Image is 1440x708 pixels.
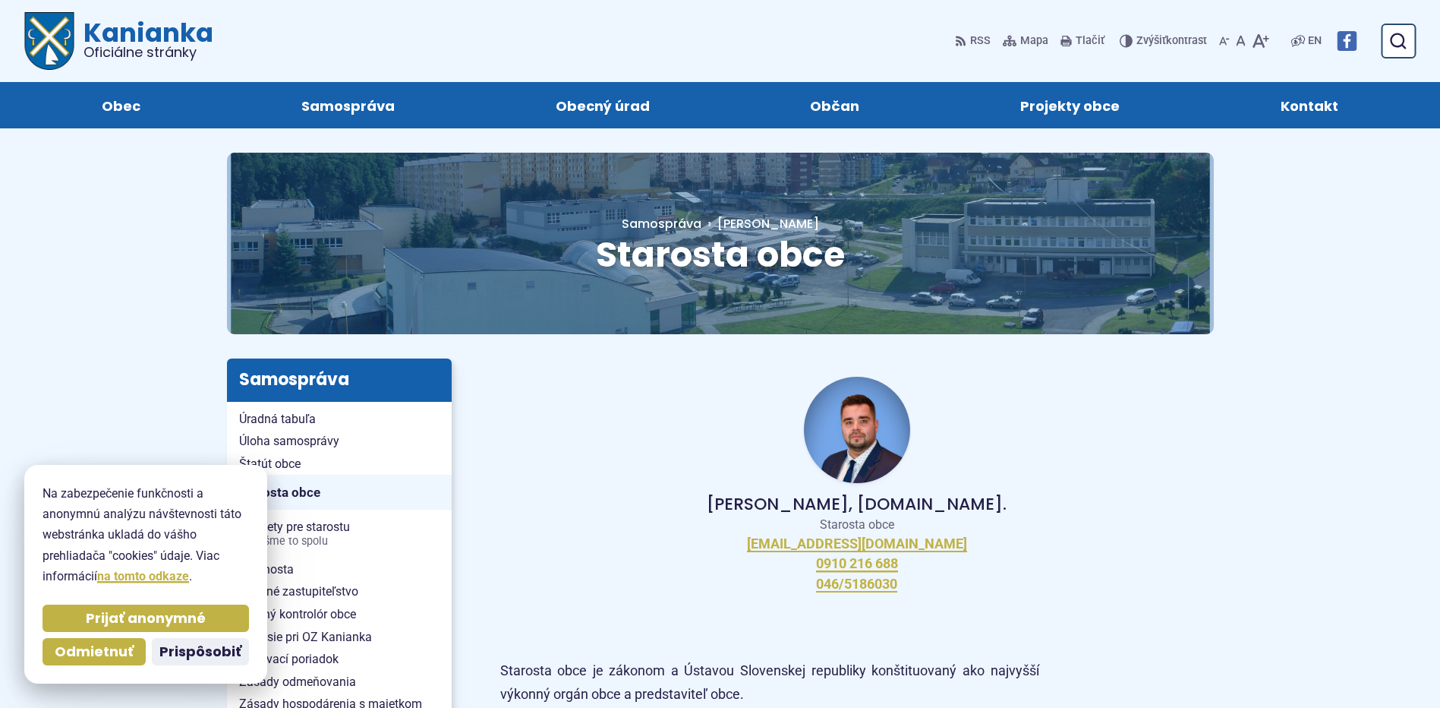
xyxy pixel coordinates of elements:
span: EN [1308,32,1322,50]
span: Hlavný kontrolór obce [239,603,440,626]
span: Občan [810,82,859,128]
p: Starosta obce [525,517,1189,533]
span: Obecný úrad [556,82,650,128]
p: Na zabezpečenie funkčnosti a anonymnú analýzu návštevnosti táto webstránka ukladá do vášho prehli... [43,483,249,586]
a: [EMAIL_ADDRESS][DOMAIN_NAME] [747,536,967,553]
a: Obec [36,82,206,128]
a: Podnety pre starostuVyriešme to spolu [227,516,452,552]
a: Rokovací poriadok [227,648,452,671]
a: Komisie pri OZ Kanianka [227,626,452,649]
a: [PERSON_NAME] [701,215,819,232]
span: RSS [970,32,991,50]
a: na tomto odkaze [97,569,189,583]
button: Odmietnuť [43,638,146,665]
span: Tlačiť [1076,35,1104,48]
h3: Samospráva [227,359,452,401]
span: Samospráva [301,82,395,128]
a: Úradná tabuľa [227,408,452,431]
a: Logo Kanianka, prejsť na domovskú stránku. [24,12,213,70]
span: Starosta obce [239,481,440,504]
button: Nastaviť pôvodnú veľkosť písma [1233,25,1249,57]
span: Obecné zastupiteľstvo [239,580,440,603]
span: kontrast [1136,35,1207,48]
a: Samospráva [622,215,701,232]
span: Podnety pre starostu [239,516,440,552]
button: Prijať anonymné [43,605,249,632]
span: Projekty obce [1020,82,1120,128]
a: Úloha samosprávy [227,430,452,453]
a: RSS [955,25,994,57]
img: Prejsť na Facebook stránku [1337,31,1356,51]
span: Vyriešme to spolu [239,536,440,548]
a: EN [1305,32,1325,50]
a: Obecný úrad [490,82,715,128]
span: Štatút obce [239,453,440,476]
a: Prednosta [227,558,452,581]
span: Prednosta [239,558,440,581]
a: Projekty obce [955,82,1185,128]
span: Starosta obce [596,230,845,279]
span: Mapa [1020,32,1048,50]
a: 046/5186030 [816,576,897,593]
span: Oficiálne stránky [84,46,213,59]
button: Tlačiť [1057,25,1108,57]
span: Kontakt [1281,82,1338,128]
a: Štatút obce [227,453,452,476]
a: Obecné zastupiteľstvo [227,580,452,603]
span: Úloha samosprávy [239,430,440,453]
span: Prispôsobiť [159,643,241,661]
button: Zvýšiťkontrast [1120,25,1210,57]
a: 0910 216 688 [816,555,898,573]
button: Zväčšiť veľkosť písma [1249,25,1272,57]
a: Kontakt [1215,82,1404,128]
a: Zásady odmeňovania [227,671,452,694]
span: [PERSON_NAME] [717,215,819,232]
span: Zvýšiť [1136,34,1166,47]
span: Prijať anonymné [86,610,206,627]
p: [PERSON_NAME], [DOMAIN_NAME]. [525,495,1189,514]
img: Prejsť na domovskú stránku [24,12,74,70]
a: Hlavný kontrolór obce [227,603,452,626]
span: Obec [102,82,140,128]
button: Zmenšiť veľkosť písma [1216,25,1233,57]
span: Zásady odmeňovania [239,671,440,694]
a: Mapa [1000,25,1051,57]
span: Rokovací poriadok [239,648,440,671]
a: Občan [745,82,925,128]
button: Prispôsobiť [152,638,249,665]
img: Fotka - starosta obce [804,377,910,483]
span: Kanianka [74,20,213,59]
span: Komisie pri OZ Kanianka [239,626,440,649]
span: Odmietnuť [55,643,134,661]
a: Starosta obce [227,475,452,510]
a: Samospráva [236,82,460,128]
span: Úradná tabuľa [239,408,440,431]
